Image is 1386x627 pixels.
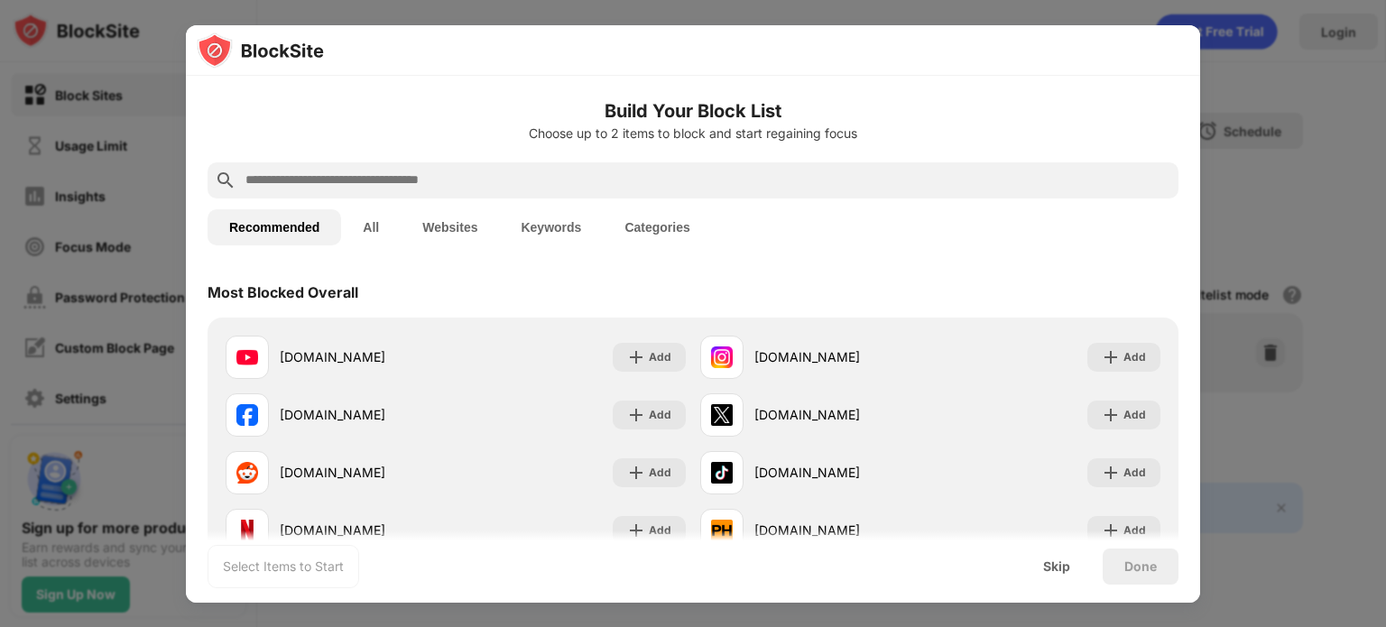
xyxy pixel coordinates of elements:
div: [DOMAIN_NAME] [280,405,456,424]
img: favicons [711,520,733,541]
div: Add [1123,464,1146,482]
img: favicons [711,346,733,368]
div: Choose up to 2 items to block and start regaining focus [208,126,1178,141]
div: [DOMAIN_NAME] [280,463,456,482]
div: Add [649,348,671,366]
div: [DOMAIN_NAME] [754,405,930,424]
img: favicons [236,404,258,426]
div: [DOMAIN_NAME] [754,463,930,482]
img: favicons [236,346,258,368]
div: Add [1123,521,1146,539]
div: Done [1124,559,1157,574]
button: Keywords [499,209,603,245]
img: search.svg [215,170,236,191]
button: Websites [401,209,499,245]
div: Add [1123,406,1146,424]
div: Most Blocked Overall [208,283,358,301]
div: Select Items to Start [223,558,344,576]
div: [DOMAIN_NAME] [754,521,930,539]
button: Recommended [208,209,341,245]
button: Categories [603,209,711,245]
div: Add [649,406,671,424]
button: All [341,209,401,245]
img: logo-blocksite.svg [197,32,324,69]
img: favicons [236,462,258,484]
h6: Build Your Block List [208,97,1178,124]
div: Add [649,464,671,482]
div: [DOMAIN_NAME] [754,347,930,366]
img: favicons [711,404,733,426]
img: favicons [711,462,733,484]
img: favicons [236,520,258,541]
div: Add [649,521,671,539]
div: [DOMAIN_NAME] [280,521,456,539]
div: Add [1123,348,1146,366]
div: Skip [1043,559,1070,574]
div: [DOMAIN_NAME] [280,347,456,366]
